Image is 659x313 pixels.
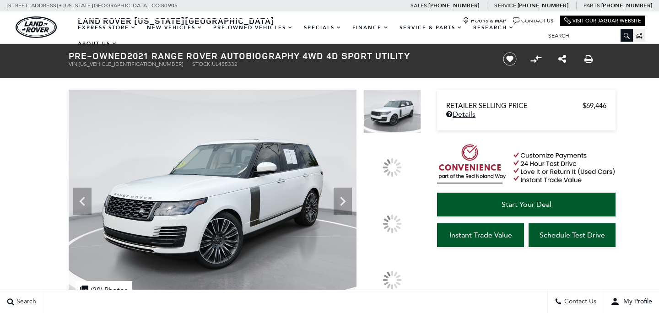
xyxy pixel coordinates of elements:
[192,61,212,67] span: Stock:
[69,51,487,61] h1: 2021 Range Rover Autobiography 4WD 4D Sport Utility
[446,102,606,110] a: Retailer Selling Price $69,446
[494,2,516,9] span: Service
[468,20,519,36] a: Research
[583,2,600,9] span: Parts
[72,36,123,52] a: About Us
[513,17,553,24] a: Contact Us
[7,2,178,9] a: [STREET_ADDRESS] • [US_STATE][GEOGRAPHIC_DATA], CO 80905
[69,49,127,62] strong: Pre-Owned
[16,16,57,38] a: land-rover
[394,20,468,36] a: Service & Parts
[69,61,79,67] span: VIN:
[298,20,347,36] a: Specials
[72,20,541,52] nav: Main Navigation
[16,16,57,38] img: Land Rover
[540,231,605,239] span: Schedule Test Drive
[446,102,583,110] span: Retailer Selling Price
[363,90,421,133] img: Used 2021 Fuji White Land Rover Autobiography image 1
[558,54,566,65] a: Share this Pre-Owned 2021 Range Rover Autobiography 4WD 4D Sport Utility
[79,61,183,67] span: [US_VEHICLE_IDENTIFICATION_NUMBER]
[583,102,606,110] span: $69,446
[72,15,280,26] a: Land Rover [US_STATE][GEOGRAPHIC_DATA]
[620,298,652,306] span: My Profile
[446,110,606,119] a: Details
[463,17,506,24] a: Hours & Map
[541,30,633,41] input: Search
[437,193,616,216] a: Start Your Deal
[411,2,427,9] span: Sales
[428,2,479,9] a: [PHONE_NUMBER]
[141,20,208,36] a: New Vehicles
[518,2,568,9] a: [PHONE_NUMBER]
[212,61,238,67] span: UL455332
[208,20,298,36] a: Pre-Owned Vehicles
[562,298,596,306] span: Contact Us
[437,223,524,247] a: Instant Trade Value
[601,2,652,9] a: [PHONE_NUMBER]
[584,54,593,65] a: Print this Pre-Owned 2021 Range Rover Autobiography 4WD 4D Sport Utility
[76,281,132,299] div: (29) Photos
[529,52,543,66] button: Compare vehicle
[529,223,616,247] a: Schedule Test Drive
[449,231,512,239] span: Instant Trade Value
[502,200,551,209] span: Start Your Deal
[14,298,36,306] span: Search
[72,20,141,36] a: EXPRESS STORE
[347,20,394,36] a: Finance
[78,15,275,26] span: Land Rover [US_STATE][GEOGRAPHIC_DATA]
[604,290,659,313] button: user-profile-menu
[564,17,641,24] a: Visit Our Jaguar Website
[500,52,520,66] button: Save vehicle
[69,90,357,306] img: Used 2021 Fuji White Land Rover Autobiography image 1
